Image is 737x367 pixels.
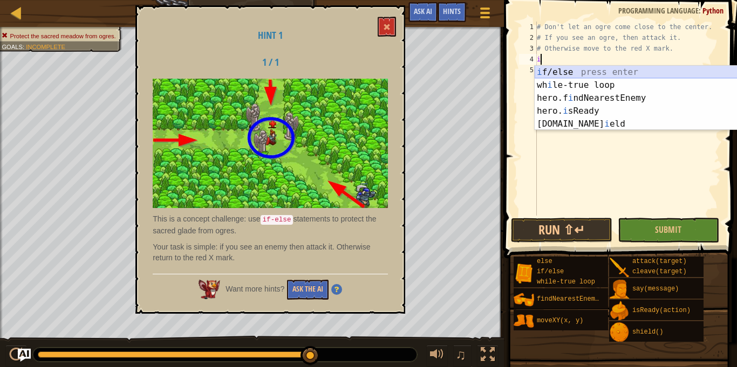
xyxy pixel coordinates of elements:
[199,280,220,299] img: AI
[153,79,388,208] img: Sacred
[10,32,116,39] span: Protect the sacred meadow from ogres.
[237,57,304,68] h2: 1 / 1
[514,311,534,331] img: portrait.png
[609,322,630,343] img: portrait.png
[519,65,537,75] div: 5
[287,280,329,300] button: Ask the AI
[537,295,607,303] span: findNearestEnemy()
[261,215,294,225] code: if-else
[5,345,27,367] button: Ctrl + P: Pause
[537,317,583,324] span: moveXY(x, y)
[632,328,664,336] span: shield()
[258,29,283,42] span: Hint 1
[426,345,448,367] button: Adjust volume
[514,263,534,283] img: portrait.png
[408,2,438,22] button: Ask AI
[519,32,537,43] div: 2
[23,43,26,50] span: :
[443,6,461,16] span: Hints
[511,218,612,243] button: Run ⇧↵
[632,285,679,293] span: say(message)
[702,5,724,16] span: Python
[18,349,31,362] button: Ask AI
[699,5,702,16] span: :
[153,213,388,236] p: This is a concept challenge: use statements to protect the sacred glade from ogres.
[472,2,499,27] button: Show game menu
[655,224,681,236] span: Submit
[2,43,23,50] span: Goals
[455,347,466,363] span: ♫
[609,258,630,278] img: portrait.png
[2,32,115,40] li: Protect the sacred meadow from ogres.
[537,278,595,286] span: while-true loop
[514,289,534,310] img: portrait.png
[609,279,630,300] img: portrait.png
[618,218,719,243] button: Submit
[632,268,687,275] span: cleave(target)
[618,5,699,16] span: Programming language
[453,345,472,367] button: ♫
[632,258,687,265] span: attack(target)
[519,43,537,54] div: 3
[226,285,284,293] span: Want more hints?
[609,301,630,321] img: portrait.png
[519,54,537,65] div: 4
[537,268,564,275] span: if/else
[632,307,691,314] span: isReady(action)
[26,43,65,50] span: Incomplete
[537,258,552,265] span: else
[331,284,342,295] img: Hint
[477,345,499,367] button: Toggle fullscreen
[519,22,537,32] div: 1
[153,241,388,263] p: Your task is simple: if you see an enemy then attack it. Otherwise return to the red X mark.
[414,6,432,16] span: Ask AI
